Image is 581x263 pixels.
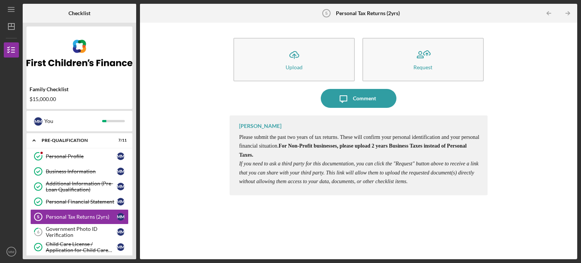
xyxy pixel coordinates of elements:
[30,96,129,102] div: $15,000.00
[46,153,117,159] div: Personal Profile
[46,226,117,238] div: Government Photo ID Verification
[34,117,42,126] div: M M
[4,244,19,259] button: MM
[46,214,117,220] div: Personal Tax Returns (2yrs)
[117,213,124,221] div: M M
[239,161,478,184] span: ​
[321,89,396,108] button: Comment
[26,30,132,76] img: Product logo
[30,240,129,255] a: Child Care License / Application for Child Care LicenseMM
[30,149,129,164] a: Personal ProfileMM
[353,89,376,108] div: Comment
[46,181,117,193] div: Additional Information (Pre-Loan Qualification)
[30,179,129,194] a: Additional Information (Pre-Loan Qualification)MM
[44,115,102,128] div: You
[68,10,90,16] b: Checklist
[117,198,124,205] div: M M
[46,241,117,253] div: Child Care License / Application for Child Care License
[239,143,467,157] strong: For Non-Profit businesses, please upload 2 years Business Taxes instead of Personal Taxes.
[117,243,124,251] div: M M
[325,11,328,16] tspan: 5
[113,138,127,143] div: 7 / 11
[42,138,108,143] div: Pre-Qualification
[37,215,39,219] tspan: 5
[117,153,124,160] div: M M
[117,228,124,236] div: M M
[30,209,129,224] a: 5Personal Tax Returns (2yrs)MM
[239,161,478,184] em: If you need to ask a third party for this documentation, you can click the "Request" button above...
[286,64,303,70] div: Upload
[30,194,129,209] a: Personal Financial StatementMM
[8,250,14,254] text: MM
[239,123,281,129] div: [PERSON_NAME]
[37,230,40,235] tspan: 6
[362,38,484,81] button: Request
[117,168,124,175] div: M M
[336,10,400,16] b: Personal Tax Returns (2yrs)
[117,183,124,190] div: M M
[233,38,355,81] button: Upload
[239,134,479,158] span: Please submit the past two years of tax returns. These will confirm your personal identification ...
[30,164,129,179] a: Business InformationMM
[46,199,117,205] div: Personal Financial Statement
[413,64,432,70] div: Request
[30,224,129,240] a: 6Government Photo ID VerificationMM
[30,86,129,92] div: Family Checklist
[46,168,117,174] div: Business Information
